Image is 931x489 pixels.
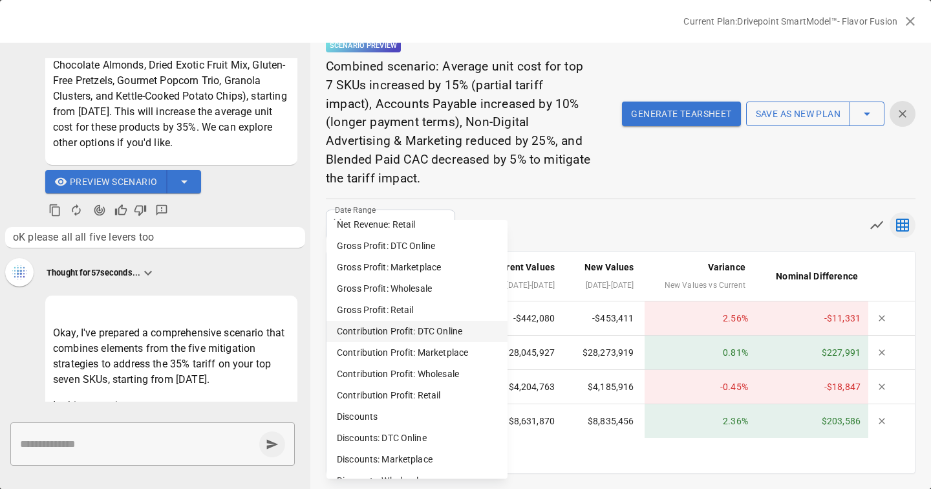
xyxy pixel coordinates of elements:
[326,321,508,342] li: Contribution Profit: DTC Online
[326,364,508,385] li: Contribution Profit: Wholesale
[326,428,508,449] li: Discounts: DTC Online
[326,385,508,406] li: Contribution Profit: Retail
[326,299,508,321] li: Gross Profit: Retail
[326,278,508,299] li: Gross Profit: Wholesale
[326,235,508,257] li: Gross Profit: DTC Online
[326,214,508,235] li: Net Revenue: Retail
[326,406,508,428] li: Discounts
[326,257,508,278] li: Gross Profit: Marketplace
[326,342,508,364] li: Contribution Profit: Marketplace
[326,449,508,470] li: Discounts: Marketplace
